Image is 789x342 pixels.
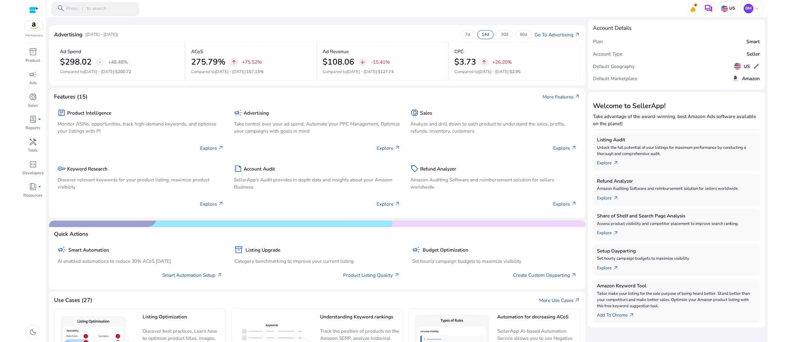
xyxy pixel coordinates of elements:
span: arrow_outward [217,272,222,278]
p: Compared to : [454,69,574,75]
a: lab_profilefiber_manual_recordReports [22,114,44,136]
span: [DATE] - [DATE] [84,69,114,75]
h5: Sales [420,110,432,116]
h5: Product Intelligence [67,110,111,116]
h2: $3.73 [454,57,476,67]
h5: Listing Upgrade [245,247,280,253]
span: campaign [412,246,420,254]
p: 14d [482,32,489,38]
h5: Refund Analyzer [420,166,456,172]
a: Create Custom Dayparting [513,271,577,279]
span: - [99,58,101,66]
span: keyboard_arrow_down [754,6,759,11]
p: Discover relevant keywords for your product listing, maximize product visibility [57,176,224,190]
a: handymanTools [22,136,44,159]
span: arrow_outward [395,145,400,151]
h5: Refund Analyzer [597,178,756,184]
span: arrow_outward [571,201,577,207]
span: donut_small [411,109,419,117]
p: ([DATE] - [DATE]) [85,32,118,38]
p: US [728,6,735,11]
span: package [57,109,66,117]
a: inventory_2Product [22,47,44,69]
span: 157.13% [246,69,264,75]
h5: Advertising [244,110,269,116]
p: Tools [28,148,38,154]
p: Amazon Auditing Software and reimbursement solution for sellers worldwide. [411,176,577,190]
img: us.svg [721,5,728,12]
p: Explore [377,200,400,207]
h5: Budget Optimization [423,247,468,253]
p: Set hourly campaign budgets to maximize visibility [597,256,756,262]
span: lab_profile [29,115,37,123]
p: Explore [377,144,400,152]
span: arrow_outward [613,230,618,236]
p: CPC [454,48,463,55]
span: campaign [29,71,37,79]
a: Go To Advertisingarrow_outward [534,31,580,38]
p: Explore [553,144,576,152]
p: 7d [465,32,470,38]
span: arrow_outward [571,145,577,151]
p: 60d [520,32,527,38]
p: -15.41% [371,60,390,64]
h5: Default Geography [593,64,635,69]
p: Take advantage of the award-winning, best Amazon Ads software available on the planet! [593,113,760,127]
span: arrow_outward [629,312,634,318]
h5: Keyword Research [67,166,108,172]
h5: Seller [747,51,760,57]
p: Explore [553,200,576,207]
p: Category benchmarking to improve your current listing [235,258,399,265]
h5: Account Type [593,51,622,57]
p: Press to search [66,5,106,12]
span: arrow_outward [395,201,400,207]
a: Explorearrow_outward [597,262,624,271]
h5: Amazon [742,76,760,81]
p: Explore [200,200,224,207]
h5: Smart Automation [68,247,109,253]
span: fiber_manual_record [38,118,41,121]
span: dark_mode [29,328,37,336]
span: campaign [234,109,242,117]
span: inventory_2 [235,246,243,254]
span: arrow_downward [360,59,365,65]
a: Add To Chrome [597,309,640,319]
a: code_blocksDevelopers [22,159,44,181]
p: SellerApp's Audit provides in depth data and insights about your Amazon Business. [234,176,400,190]
p: Take control over your ad spend, Automate your PPC Management, Optimize your campaigns with goals... [234,120,400,135]
img: amazon.svg [25,21,43,31]
span: edit [753,63,760,70]
p: Compared to : [323,69,442,75]
a: Explorearrow_outward [597,157,624,166]
a: More Use Casesarrow_outward [539,297,580,304]
h5: Share of Shelf and Search Page Analysis [597,213,756,219]
p: Assess product visibility and competitor placement to improve search ranking. [597,221,756,227]
span: sell [411,165,419,173]
h5: Setup Dayparting [597,248,756,254]
span: arrow_outward [218,145,224,151]
p: Ad Revenue [323,48,349,55]
h5: Listing Audit [597,137,756,143]
span: campaign [57,246,66,254]
h4: Advertising [54,31,82,38]
p: Analyze and drill down to each product to understand the sales, profits, refunds, inventory, cust... [411,120,577,135]
p: BM [744,4,753,13]
h5: US [744,64,750,69]
p: Resources [23,193,42,199]
h5: Amazon Keyword Tool [597,283,756,289]
p: Compared to : [60,69,179,75]
h5: Plan [593,39,603,44]
h5: Listing Optimization [143,314,222,325]
h5: Smart [746,39,760,44]
a: Smart Automation Setup [162,271,222,279]
h2: 275.79% [191,57,226,67]
span: arrow_outward [575,32,580,38]
span: [DATE] - [DATE] [215,69,245,75]
a: Explorearrow_outward [597,227,624,237]
p: Monitor ASINs, opportunities, track high-demand keywords, and optimize your listings with PI [57,120,224,135]
p: Unlock the full potential of your listings for maximum performance by conducting a thorough and c... [597,145,756,157]
span: $127.74 [378,69,394,75]
span: arrow_outward [571,272,577,278]
p: Reports [25,125,40,131]
p: Product [25,58,40,64]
